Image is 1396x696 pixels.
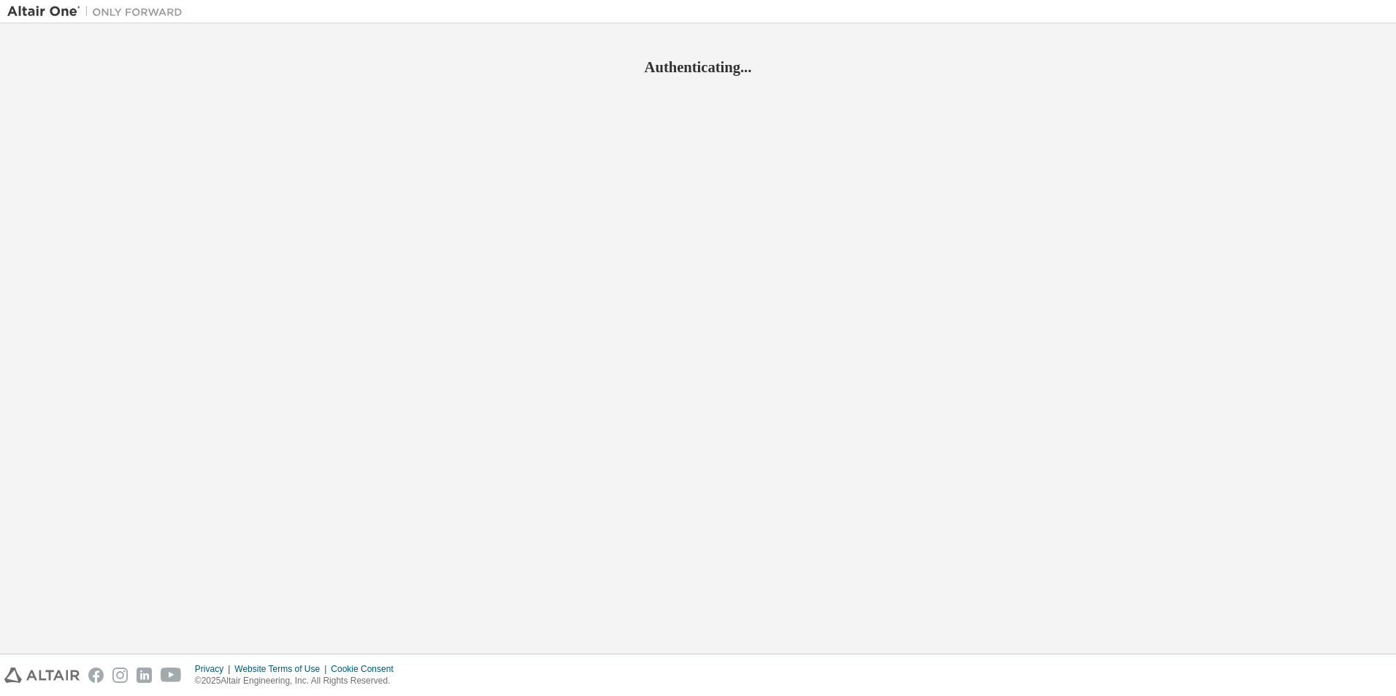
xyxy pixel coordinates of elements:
[7,58,1389,77] h2: Authenticating...
[112,668,128,683] img: instagram.svg
[195,663,234,675] div: Privacy
[331,663,402,675] div: Cookie Consent
[88,668,104,683] img: facebook.svg
[7,4,190,19] img: Altair One
[161,668,182,683] img: youtube.svg
[4,668,80,683] img: altair_logo.svg
[137,668,152,683] img: linkedin.svg
[195,675,402,687] p: © 2025 Altair Engineering, Inc. All Rights Reserved.
[234,663,331,675] div: Website Terms of Use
